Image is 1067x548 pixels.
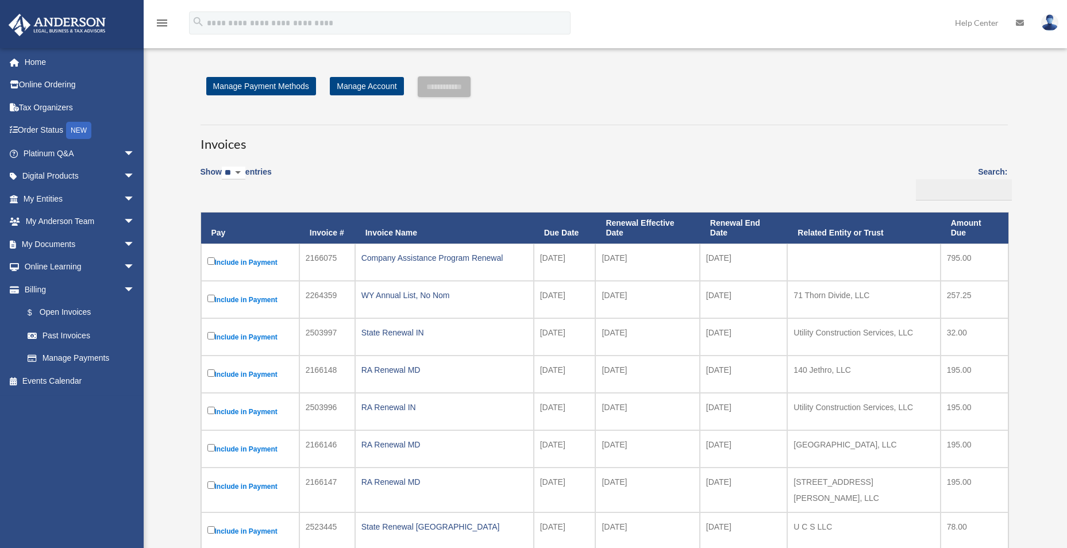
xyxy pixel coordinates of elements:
[534,281,596,318] td: [DATE]
[941,213,1008,244] th: Amount Due: activate to sort column ascending
[207,330,293,344] label: Include in Payment
[595,468,699,512] td: [DATE]
[787,318,940,356] td: Utility Construction Services, LLC
[534,318,596,356] td: [DATE]
[595,318,699,356] td: [DATE]
[700,468,788,512] td: [DATE]
[66,122,91,139] div: NEW
[8,119,152,142] a: Order StatusNEW
[8,51,152,74] a: Home
[207,442,293,456] label: Include in Payment
[941,281,1008,318] td: 257.25
[700,393,788,430] td: [DATE]
[16,324,147,347] a: Past Invoices
[124,187,147,211] span: arrow_drop_down
[5,14,109,36] img: Anderson Advisors Platinum Portal
[700,213,788,244] th: Renewal End Date: activate to sort column ascending
[361,287,527,303] div: WY Annual List, No Nom
[8,96,152,119] a: Tax Organizers
[1041,14,1058,31] img: User Pic
[534,393,596,430] td: [DATE]
[941,393,1008,430] td: 195.00
[8,142,152,165] a: Platinum Q&Aarrow_drop_down
[207,526,215,534] input: Include in Payment
[299,430,355,468] td: 2166146
[941,318,1008,356] td: 32.00
[299,213,355,244] th: Invoice #: activate to sort column ascending
[207,444,215,451] input: Include in Payment
[534,244,596,281] td: [DATE]
[124,165,147,188] span: arrow_drop_down
[207,257,215,265] input: Include in Payment
[207,255,293,269] label: Include in Payment
[201,165,272,191] label: Show entries
[361,437,527,453] div: RA Renewal MD
[201,213,299,244] th: Pay: activate to sort column descending
[361,474,527,490] div: RA Renewal MD
[124,278,147,302] span: arrow_drop_down
[361,519,527,535] div: State Renewal [GEOGRAPHIC_DATA]
[8,210,152,233] a: My Anderson Teamarrow_drop_down
[207,295,215,302] input: Include in Payment
[124,210,147,234] span: arrow_drop_down
[787,430,940,468] td: [GEOGRAPHIC_DATA], LLC
[299,393,355,430] td: 2503996
[299,468,355,512] td: 2166147
[299,356,355,393] td: 2166148
[595,213,699,244] th: Renewal Effective Date: activate to sort column ascending
[207,524,293,538] label: Include in Payment
[700,281,788,318] td: [DATE]
[8,369,152,392] a: Events Calendar
[207,332,215,339] input: Include in Payment
[700,356,788,393] td: [DATE]
[201,125,1008,153] h3: Invoices
[787,393,940,430] td: Utility Construction Services, LLC
[916,179,1012,201] input: Search:
[534,356,596,393] td: [DATE]
[330,77,403,95] a: Manage Account
[155,16,169,30] i: menu
[787,468,940,512] td: [STREET_ADDRESS][PERSON_NAME], LLC
[595,393,699,430] td: [DATE]
[124,233,147,256] span: arrow_drop_down
[787,213,940,244] th: Related Entity or Trust: activate to sort column ascending
[207,404,293,419] label: Include in Payment
[355,213,534,244] th: Invoice Name: activate to sort column ascending
[155,20,169,30] a: menu
[299,244,355,281] td: 2166075
[787,281,940,318] td: 71 Thorn Divide, LLC
[207,407,215,414] input: Include in Payment
[700,244,788,281] td: [DATE]
[8,187,152,210] a: My Entitiesarrow_drop_down
[16,347,147,370] a: Manage Payments
[299,281,355,318] td: 2264359
[8,233,152,256] a: My Documentsarrow_drop_down
[8,74,152,97] a: Online Ordering
[206,77,316,95] a: Manage Payment Methods
[8,278,147,301] a: Billingarrow_drop_down
[222,167,245,180] select: Showentries
[361,362,527,378] div: RA Renewal MD
[192,16,205,28] i: search
[700,318,788,356] td: [DATE]
[124,142,147,165] span: arrow_drop_down
[534,468,596,512] td: [DATE]
[207,292,293,307] label: Include in Payment
[207,369,215,377] input: Include in Payment
[595,244,699,281] td: [DATE]
[207,481,215,489] input: Include in Payment
[595,430,699,468] td: [DATE]
[941,356,1008,393] td: 195.00
[361,325,527,341] div: State Renewal IN
[700,430,788,468] td: [DATE]
[8,256,152,279] a: Online Learningarrow_drop_down
[8,165,152,188] a: Digital Productsarrow_drop_down
[361,399,527,415] div: RA Renewal IN
[534,213,596,244] th: Due Date: activate to sort column ascending
[16,301,141,325] a: $Open Invoices
[941,468,1008,512] td: 195.00
[595,281,699,318] td: [DATE]
[207,367,293,381] label: Include in Payment
[361,250,527,266] div: Company Assistance Program Renewal
[912,165,1008,200] label: Search:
